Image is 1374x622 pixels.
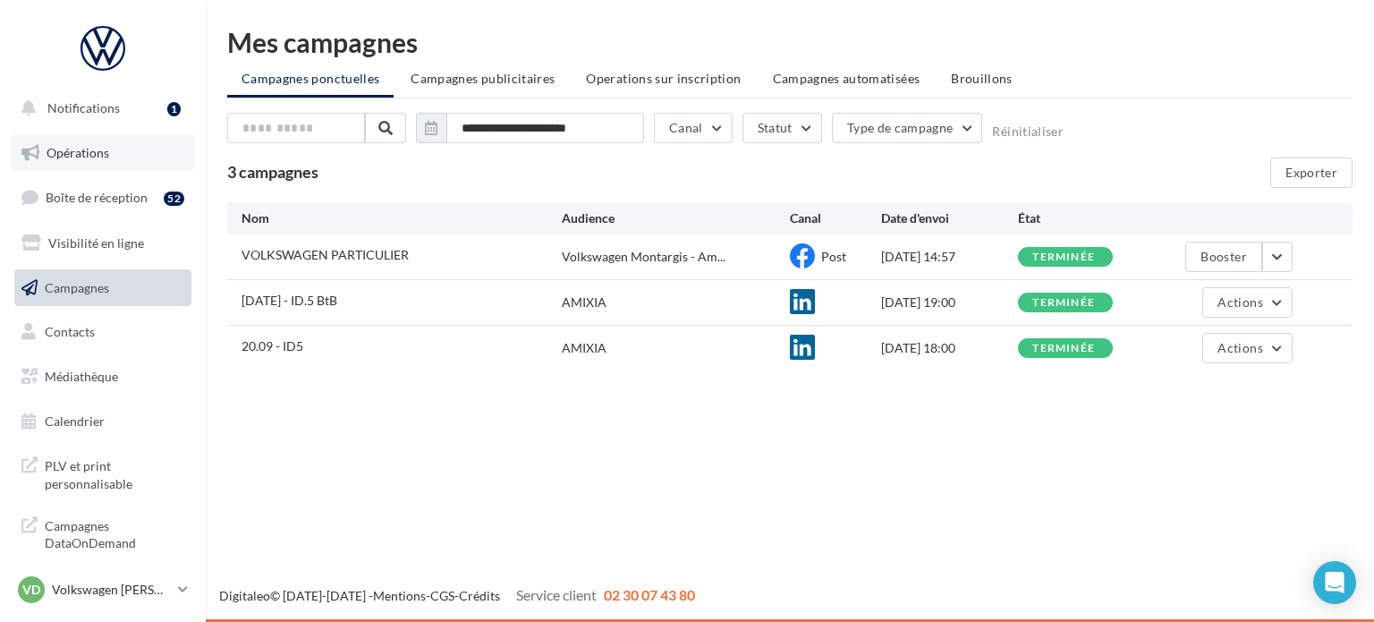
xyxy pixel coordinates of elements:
[881,209,1018,227] div: Date d'envoi
[1270,158,1353,188] button: Exporter
[11,225,195,262] a: Visibilité en ligne
[373,588,426,603] a: Mentions
[881,294,1018,311] div: [DATE] 19:00
[1032,343,1095,354] div: terminée
[742,113,822,143] button: Statut
[1202,287,1292,318] button: Actions
[430,588,454,603] a: CGS
[47,145,109,160] span: Opérations
[1313,561,1356,604] div: Open Intercom Messenger
[11,269,195,307] a: Campagnes
[992,124,1064,139] button: Réinitialiser
[881,248,1018,266] div: [DATE] 14:57
[45,413,105,429] span: Calendrier
[1217,340,1262,355] span: Actions
[1032,297,1095,309] div: terminée
[242,338,303,354] span: 20.09 - ID5
[654,113,733,143] button: Canal
[821,249,846,264] span: Post
[11,403,195,440] a: Calendrier
[227,162,318,182] span: 3 campagnes
[1185,242,1261,272] button: Booster
[604,586,695,603] span: 02 30 07 43 80
[562,339,606,357] div: AMIXIA
[45,324,95,339] span: Contacts
[242,293,337,308] span: 09/10/24 - ID.5 BtB
[562,248,725,266] span: Volkswagen Montargis - Am...
[459,588,500,603] a: Crédits
[562,294,606,311] div: AMIXIA
[14,573,191,607] a: VD Volkswagen [PERSON_NAME]
[11,447,195,499] a: PLV et print personnalisable
[45,369,118,384] span: Médiathèque
[11,89,188,127] button: Notifications 1
[1032,251,1095,263] div: terminée
[881,339,1018,357] div: [DATE] 18:00
[11,507,195,559] a: Campagnes DataOnDemand
[164,192,184,206] div: 52
[242,209,562,227] div: Nom
[11,313,195,351] a: Contacts
[411,71,555,86] span: Campagnes publicitaires
[1202,333,1292,363] button: Actions
[11,178,195,217] a: Boîte de réception52
[167,102,181,116] div: 1
[45,279,109,294] span: Campagnes
[951,71,1013,86] span: Brouillons
[11,358,195,396] a: Médiathèque
[219,588,695,603] span: © [DATE]-[DATE] - - -
[516,586,597,603] span: Service client
[46,190,148,205] span: Boîte de réception
[48,235,144,251] span: Visibilité en ligne
[52,581,171,599] p: Volkswagen [PERSON_NAME]
[47,100,120,115] span: Notifications
[219,588,270,603] a: Digitaleo
[45,454,184,492] span: PLV et print personnalisable
[1217,294,1262,310] span: Actions
[11,134,195,172] a: Opérations
[832,113,983,143] button: Type de campagne
[45,514,184,552] span: Campagnes DataOnDemand
[562,209,790,227] div: Audience
[242,247,409,262] span: VOLKSWAGEN PARTICULIER
[773,71,920,86] span: Campagnes automatisées
[22,581,40,599] span: VD
[790,209,881,227] div: Canal
[1018,209,1155,227] div: État
[227,29,1353,55] div: Mes campagnes
[586,71,741,86] span: Operations sur inscription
